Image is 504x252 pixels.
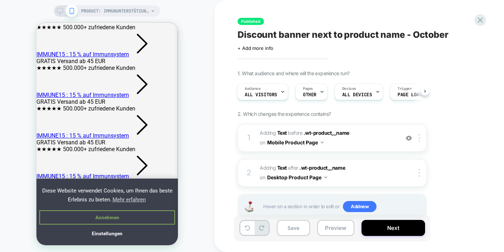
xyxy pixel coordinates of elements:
button: Annehmen [3,187,139,202]
span: Pages [303,86,313,91]
span: + Add more info [238,45,273,51]
img: down arrow [321,142,324,143]
span: Adding [260,165,287,171]
span: Published [238,18,264,25]
button: Next [361,220,425,236]
span: PRODUCT: Immununterstützungs Kit [immununterstutzungs] [81,5,149,17]
img: close [419,134,420,142]
span: on [260,138,265,147]
span: All Visitors [245,92,277,97]
button: Save [277,220,310,236]
span: Hover on a section in order to edit or [263,201,423,212]
span: BEFORE [288,130,302,136]
span: OTHER [303,92,316,97]
a: Mehr erfahren [75,172,110,182]
span: Devices [342,86,356,91]
img: close [419,169,420,177]
span: Trigger [398,86,411,91]
span: Audience [245,86,261,91]
span: AFTER [288,165,298,171]
div: 1 [245,131,253,145]
span: 2. Which changes the experience contains? [238,111,331,117]
img: down arrow [324,176,327,178]
span: .wt-product__name [299,165,345,171]
img: Joystick [242,201,256,212]
button: Mobile Product Page [267,137,324,148]
span: Page Load [398,92,422,97]
button: Desktop Product Page [267,172,327,182]
span: .wt-product__name [304,130,349,136]
span: on [260,173,265,182]
button: Preview [317,220,354,236]
b: Text [277,130,287,136]
span: Diese Website verwendet Cookies, um Ihnen das beste Erlebnis zu bieten. [3,164,139,182]
span: 1. What audience and where will the experience run? [238,70,349,76]
div: 2 [245,166,253,180]
span: Discount banner next to product name - October [238,29,449,40]
span: Add new [343,201,376,212]
img: crossed eye [406,135,412,141]
b: Text [277,165,287,171]
span: ALL DEVICES [342,92,372,97]
button: Einstellungen [3,204,139,218]
span: Adding [260,130,287,136]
